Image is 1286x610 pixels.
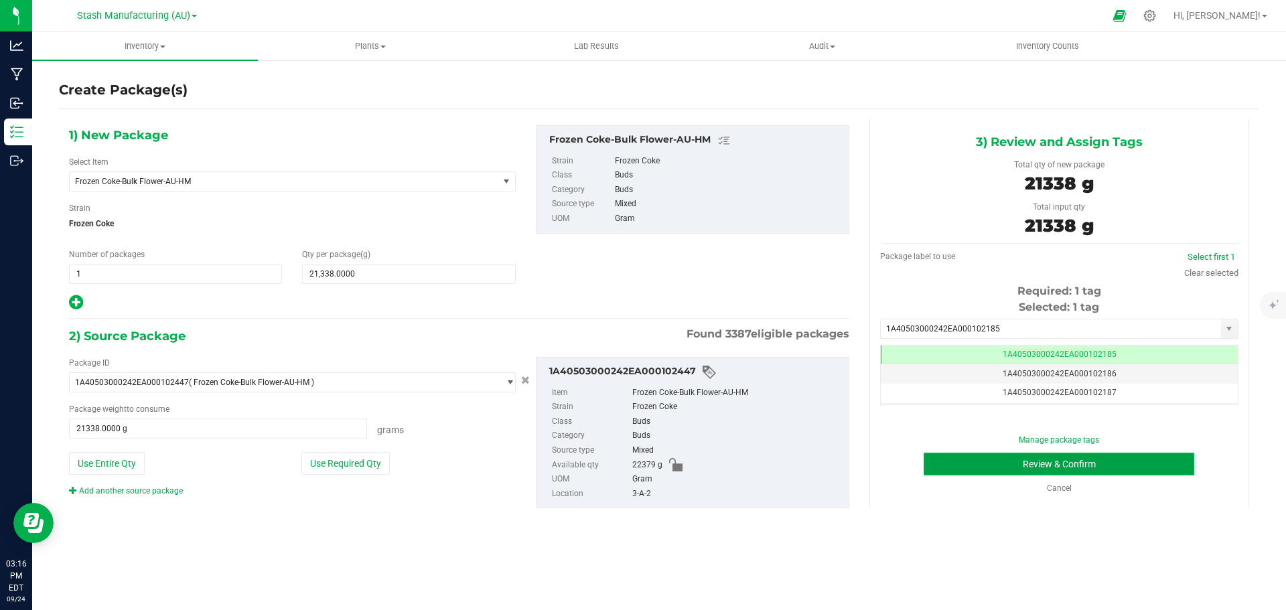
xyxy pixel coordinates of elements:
input: Starting tag number [881,319,1221,338]
span: 3) Review and Assign Tags [976,132,1143,152]
span: 1A40503000242EA000102187 [1003,388,1117,397]
label: Select Item [69,156,109,168]
div: Buds [632,429,842,443]
a: Clear selected [1184,268,1238,278]
input: 21338.0000 g [70,419,366,438]
span: Package ID [69,358,110,368]
div: Buds [615,183,841,198]
span: 1A40503000242EA000102186 [1003,369,1117,378]
span: select [498,373,515,392]
a: Cancel [1047,483,1072,493]
div: Frozen Coke-Bulk Flower-AU-HM [632,386,842,400]
label: UOM [552,472,630,487]
a: Add another source package [69,486,183,495]
label: Category [552,183,612,198]
a: Select first 1 [1188,252,1235,262]
span: 1) New Package [69,125,168,145]
label: Item [552,386,630,400]
button: Cancel button [517,371,534,390]
a: Audit [709,32,935,60]
a: Inventory Counts [935,32,1161,60]
div: Mixed [615,197,841,212]
input: 21,338.0000 [303,264,514,283]
span: (g) [360,250,370,259]
label: Strain [552,400,630,414]
label: Class [552,168,612,183]
span: select [1221,319,1238,338]
span: Audit [710,40,934,52]
span: Number of packages [69,250,145,259]
button: Review & Confirm [924,453,1194,475]
span: Lab Results [556,40,637,52]
span: Hi, [PERSON_NAME]! [1173,10,1261,21]
div: Manage settings [1141,9,1158,22]
label: Strain [69,202,90,214]
span: Package to consume [69,404,169,414]
span: Open Ecommerce Menu [1104,3,1135,29]
span: Add new output [69,301,83,310]
span: Qty per package [302,250,370,259]
div: Buds [632,414,842,429]
div: Buds [615,168,841,183]
span: Plants [259,40,483,52]
label: Source type [552,443,630,458]
label: Category [552,429,630,443]
div: 3-A-2 [632,487,842,502]
button: Use Entire Qty [69,452,145,475]
span: 22379 g [632,458,662,473]
span: Found eligible packages [687,326,849,342]
label: Location [552,487,630,502]
span: 3387 [725,327,751,340]
span: 1A40503000242EA000102447 [75,378,189,387]
a: Lab Results [484,32,709,60]
h4: Create Package(s) [59,80,188,100]
inline-svg: Inventory [10,125,23,139]
span: Frozen Coke [69,214,516,234]
span: Stash Manufacturing (AU) [77,10,190,21]
span: Inventory [32,40,258,52]
span: Package label to use [880,252,955,261]
label: Class [552,414,630,429]
label: Strain [552,154,612,169]
a: Manage package tags [1019,435,1099,445]
inline-svg: Outbound [10,154,23,167]
label: Source type [552,197,612,212]
span: 2) Source Package [69,326,186,346]
div: Gram [632,472,842,487]
a: Inventory [32,32,258,60]
span: weight [102,404,127,414]
span: Frozen Coke-Bulk Flower-AU-HM [75,177,476,186]
p: 03:16 PM EDT [6,558,26,594]
div: Frozen Coke-Bulk Flower-AU-HM [549,133,842,149]
a: Plants [258,32,484,60]
span: select [498,172,515,191]
span: Total qty of new package [1014,160,1104,169]
inline-svg: Manufacturing [10,68,23,81]
iframe: Resource center [13,503,54,543]
inline-svg: Analytics [10,39,23,52]
span: 21338 g [1025,173,1094,194]
div: 1A40503000242EA000102447 [549,364,842,380]
button: Use Required Qty [301,452,390,475]
span: Selected: 1 tag [1019,301,1099,313]
input: 1 [70,264,281,283]
span: Required: 1 tag [1017,285,1101,297]
span: Grams [377,425,404,435]
span: 1A40503000242EA000102185 [1003,350,1117,359]
div: Mixed [632,443,842,458]
span: ( Frozen Coke-Bulk Flower-AU-HM ) [189,378,314,387]
span: Inventory Counts [998,40,1097,52]
label: UOM [552,212,612,226]
p: 09/24 [6,594,26,604]
span: Total input qty [1033,202,1085,212]
span: 21338 g [1025,215,1094,236]
div: Gram [615,212,841,226]
inline-svg: Inbound [10,96,23,110]
div: Frozen Coke [615,154,841,169]
label: Available qty [552,458,630,473]
div: Frozen Coke [632,400,842,414]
